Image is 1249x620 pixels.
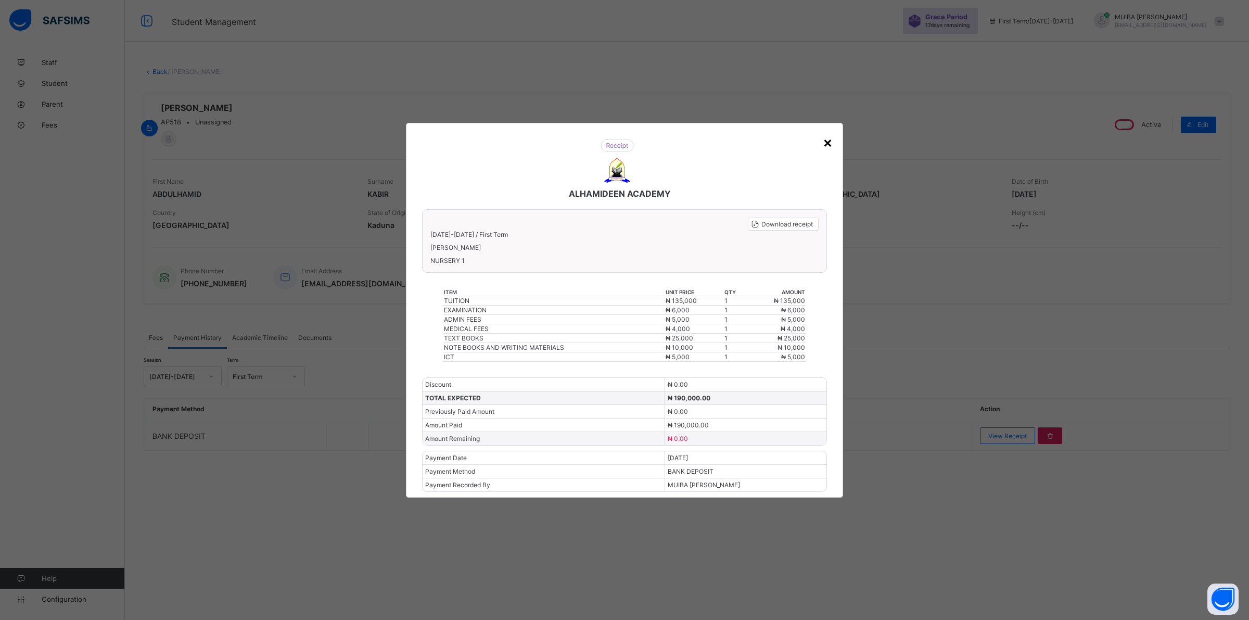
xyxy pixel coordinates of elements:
[913,215,975,224] td: 1
[666,334,693,342] span: ₦ 25,000
[913,206,975,215] td: 1
[724,288,747,296] th: qty
[740,216,766,223] span: ₦ 10,000
[19,322,59,330] span: Payment Date
[425,467,475,475] span: Payment Method
[444,334,664,342] div: TEXT BOOKS
[781,325,805,333] span: ₦ 4,000
[99,198,739,205] div: MEDICAL FEES
[724,314,747,324] td: 1
[668,381,688,388] span: ₦ 0.00
[1126,189,1148,196] span: ₦ 5,000
[913,180,975,188] td: 1
[665,288,724,296] th: unit price
[668,435,688,442] span: ₦ 0.00
[19,303,74,311] span: Amount Remaining
[19,277,87,285] span: Previously Paid Amount
[781,353,805,361] span: ₦ 5,000
[747,335,791,343] span: BANK DEPOSIT
[1122,207,1148,214] span: ₦ 25,000
[668,394,710,402] span: ₦ 190,000.00
[666,315,690,323] span: ₦ 5,000
[425,435,480,442] span: Amount Remaining
[668,481,740,489] span: MUIBA [PERSON_NAME]
[425,394,481,402] span: TOTAL EXPECTED
[1168,97,1217,105] span: Download receipt
[666,344,693,351] span: ₦ 10,000
[443,288,665,296] th: item
[604,157,630,183] img: ALHAMIDEEN ACADEMY
[747,290,786,298] span: ₦ 190,000.00
[1126,224,1148,232] span: ₦ 5,000
[761,220,813,228] span: Download receipt
[666,353,690,361] span: ₦ 5,000
[1126,180,1148,187] span: ₦ 6,000
[668,454,688,462] span: [DATE]
[1122,216,1148,223] span: ₦ 10,000
[740,180,762,187] span: ₦ 6,000
[668,467,713,475] span: BANK DEPOSIT
[99,216,739,223] div: NOTE BOOKS AND WRITING MATERIALS
[724,296,747,305] td: 1
[778,334,805,342] span: ₦ 25,000
[747,348,815,356] span: MUIBA [PERSON_NAME]
[666,297,697,305] span: ₦ 135,000
[430,257,819,264] span: NURSERY 1
[975,163,1149,171] th: amount
[444,315,664,323] div: ADMIN FEES
[444,344,664,351] div: NOTE BOOKS AND WRITING MATERIALS
[99,171,739,179] div: TUITION
[444,297,664,305] div: TUITION
[747,303,767,311] span: ₦ 0.00
[724,343,747,352] td: 1
[823,133,833,151] div: ×
[774,297,805,305] span: ₦ 135,000
[425,454,467,462] span: Payment Date
[607,16,640,29] img: receipt.26f346b57495a98c98ef9b0bc63aa4d8.svg
[601,139,634,152] img: receipt.26f346b57495a98c98ef9b0bc63aa4d8.svg
[99,189,739,196] div: ADMIN FEES
[610,34,636,60] img: ALHAMIDEEN ACADEMY
[425,481,490,489] span: Payment Recorded By
[444,325,664,333] div: MEDICAL FEES
[747,322,766,330] span: [DATE]
[430,231,508,238] span: [DATE]-[DATE] / First Term
[98,163,740,171] th: item
[724,324,747,333] td: 1
[425,408,494,415] span: Previously Paid Amount
[778,344,805,351] span: ₦ 10,000
[24,107,96,115] span: [DATE]-[DATE] / First Term
[747,251,767,259] span: ₦ 0.00
[444,353,664,361] div: ICT
[724,305,747,314] td: 1
[913,188,975,197] td: 1
[740,224,762,232] span: ₦ 5,000
[444,306,664,314] div: EXAMINATION
[740,198,762,205] span: ₦ 4,000
[913,197,975,206] td: 1
[668,421,709,429] span: ₦ 190,000.00
[724,352,747,361] td: 1
[99,180,739,187] div: EXAMINATION
[24,120,1222,127] span: [PERSON_NAME]
[913,163,975,171] th: qty
[740,163,913,171] th: unit price
[99,224,739,232] div: ICT
[747,264,786,272] span: ₦ 190,000.00
[747,277,767,285] span: ₦ 0.00
[24,132,1222,140] span: NURSERY 1
[569,188,671,199] span: ALHAMIDEEN ACADEMY
[425,421,462,429] span: Amount Paid
[740,207,766,214] span: ₦ 25,000
[781,315,805,323] span: ₦ 5,000
[19,335,68,343] span: Payment Method
[740,171,770,179] span: ₦ 135,000
[1118,171,1148,179] span: ₦ 135,000
[740,189,762,196] span: ₦ 5,000
[19,264,71,272] span: TOTAL EXPECTED
[781,306,805,314] span: ₦ 6,000
[913,171,975,180] td: 1
[99,207,739,214] div: TEXT BOOKS
[1126,198,1148,205] span: ₦ 4,000
[430,244,819,251] span: [PERSON_NAME]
